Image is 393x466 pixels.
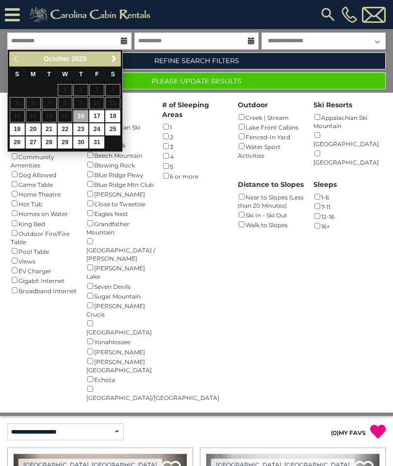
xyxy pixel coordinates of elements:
span: Friday [95,71,99,78]
div: 12-16 [313,211,382,221]
div: [PERSON_NAME] [86,189,155,199]
div: [GEOGRAPHIC_DATA] [313,149,382,166]
div: Close to Tweetsie [86,199,155,208]
div: Grandfather Mountain [86,218,155,236]
div: 7-11 [313,201,382,211]
div: EV Charger [11,266,80,275]
label: Outdoor [238,100,268,110]
div: [PERSON_NAME] [86,347,155,356]
a: 29 [58,136,73,149]
div: Creek | Stream [238,112,307,122]
a: 27 [26,136,41,149]
div: Near to Slopes (Less than 20 Minutes) [238,192,307,210]
div: Lake Front Cabins [238,122,307,132]
div: Ski In - Ski Out [238,210,307,219]
div: [PERSON_NAME] Crucis [86,300,155,318]
div: Community Amenities [11,151,80,169]
img: Khaki-logo.png [25,5,159,24]
button: Please Update Results [7,72,386,89]
div: Fenced-In Yard [238,132,307,141]
span: Wednesday [62,71,68,78]
a: 20 [26,123,41,135]
div: Sugar Mountain [86,291,155,300]
span: 0 [333,429,337,436]
a: 16 [73,110,88,122]
span: Thursday [79,71,83,78]
div: Hot Tub [11,199,80,208]
div: Water Sport Activities [238,141,307,159]
a: 31 [89,136,104,149]
span: 2025 [71,55,86,63]
div: [GEOGRAPHIC_DATA] [313,130,382,148]
div: 5 [162,161,231,171]
span: October [44,55,70,63]
a: 23 [73,123,88,135]
div: [PERSON_NAME][GEOGRAPHIC_DATA] [86,356,155,374]
div: 6 or more [162,171,231,181]
div: Appalachian Ski Mountain [313,112,382,130]
div: Blue Ridge Mtn Club [86,179,155,189]
div: 2 [162,132,231,141]
span: Sunday [15,71,19,78]
a: 28 [42,136,57,149]
div: [GEOGRAPHIC_DATA]/[GEOGRAPHIC_DATA] [86,384,155,402]
div: Eagles Nest [86,208,155,218]
span: Tuesday [47,71,51,78]
div: Echota [86,374,155,384]
div: [PERSON_NAME] Lake [86,263,155,281]
div: Blue Ridge Pkwy [86,169,155,179]
div: Seven Devils [86,281,155,291]
a: (0)MY FAVS [331,429,366,436]
a: 17 [89,110,104,122]
div: Outdoor Fire/Fire Table [11,228,80,246]
div: [GEOGRAPHIC_DATA] [86,318,155,336]
div: [GEOGRAPHIC_DATA] / [PERSON_NAME] [86,236,155,263]
div: Walk to Slopes [238,219,307,229]
a: 24 [89,123,104,135]
div: Game Table [11,179,80,189]
div: King Bed [11,218,80,228]
a: 30 [73,136,88,149]
div: 3 [162,141,231,151]
label: Sleeps [313,180,337,189]
span: ( ) [331,429,339,436]
div: Yonahlossee [86,336,155,346]
a: [PHONE_NUMBER] [339,6,360,23]
span: Next [110,55,118,63]
a: Refine Search Filters [7,52,386,69]
span: Saturday [111,71,115,78]
div: Gigabit Internet [11,275,80,285]
a: 18 [105,110,120,122]
a: Next [108,53,120,65]
a: 25 [105,123,120,135]
div: 1-6 [313,192,382,201]
div: Home Theatre [11,189,80,199]
div: Pool Table [11,246,80,256]
div: 16+ [313,221,382,231]
label: # of Sleeping Areas [162,100,231,119]
div: Dog Allowed [11,169,80,179]
label: Distance to Slopes [238,180,304,189]
span: Monday [31,71,36,78]
img: search-regular.svg [319,6,337,23]
div: Broadband Internet [11,285,80,295]
div: Views [11,256,80,266]
div: Blowing Rock [86,160,155,169]
div: Homes on Water [11,208,80,218]
a: 26 [10,136,25,149]
a: 19 [10,123,25,135]
a: 22 [58,123,73,135]
div: 1 [162,122,231,132]
label: Ski Resorts [313,100,352,110]
a: 21 [42,123,57,135]
div: 4 [162,151,231,161]
div: Beech Mountain [86,150,155,160]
